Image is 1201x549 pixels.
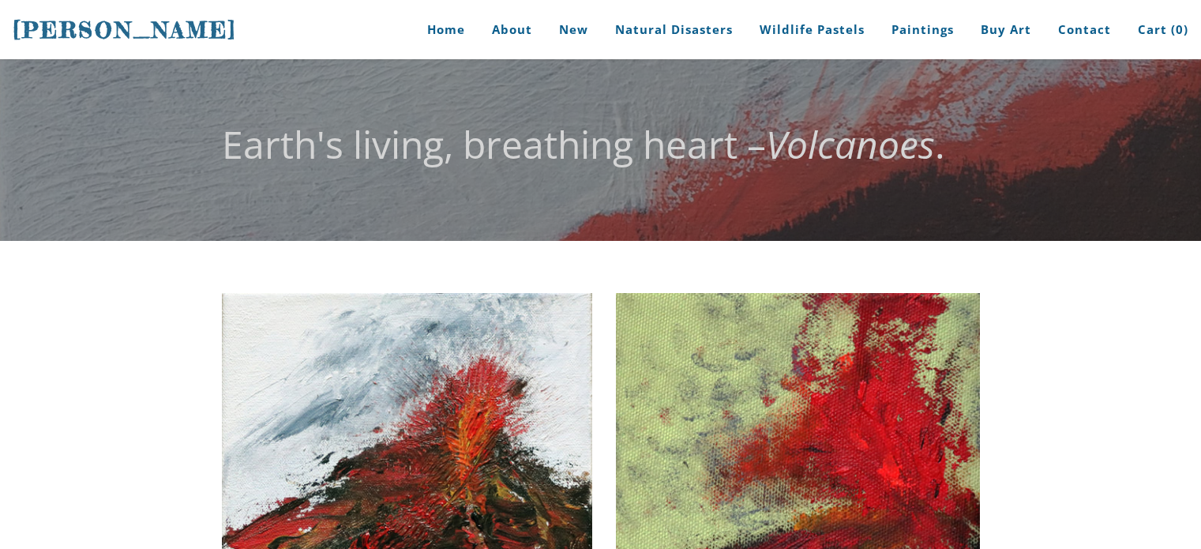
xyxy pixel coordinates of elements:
[13,15,237,45] a: [PERSON_NAME]
[13,17,237,43] span: [PERSON_NAME]
[1176,21,1184,37] span: 0
[766,118,935,170] em: Volcanoes
[222,118,945,170] font: Earth's living, breathing heart – .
